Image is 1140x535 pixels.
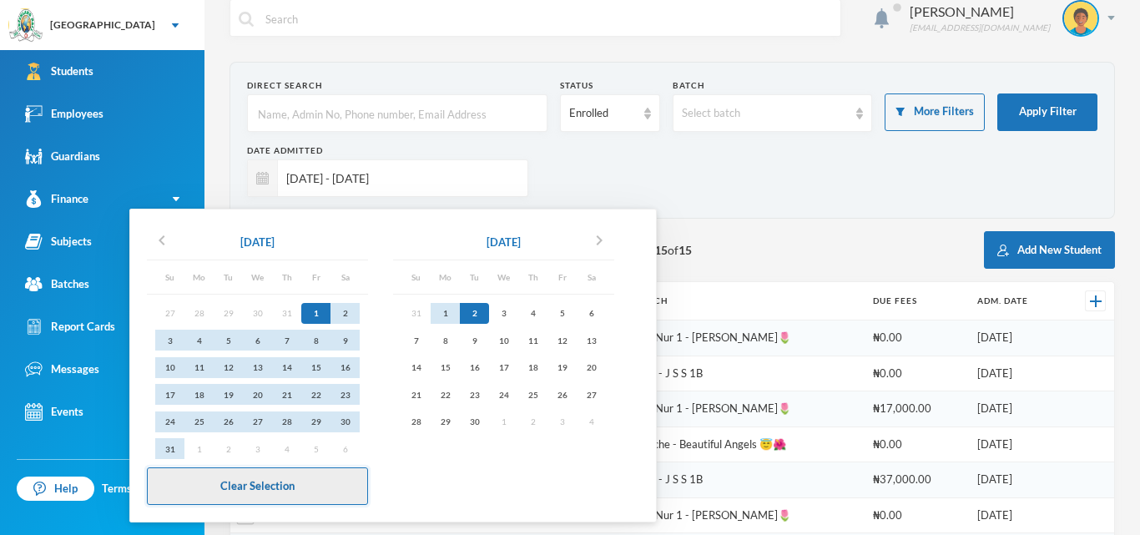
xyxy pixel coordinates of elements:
[401,269,431,285] div: Su
[628,391,865,427] td: Pre Nur 1 - [PERSON_NAME]🌷
[865,462,968,498] td: ₦37,000.00
[330,357,360,378] div: 16
[678,243,692,257] b: 15
[301,384,330,405] div: 22
[577,357,606,378] div: 20
[272,330,301,351] div: 7
[569,105,636,122] div: Enrolled
[431,411,460,432] div: 29
[547,303,577,324] div: 5
[547,269,577,285] div: Fr
[489,330,518,351] div: 10
[272,384,301,405] div: 21
[243,330,272,351] div: 6
[272,269,301,285] div: Th
[155,357,184,378] div: 10
[460,269,489,285] div: Tu
[577,330,606,351] div: 13
[330,269,360,285] div: Sa
[401,384,431,405] div: 21
[910,22,1050,34] div: [EMAIL_ADDRESS][DOMAIN_NAME]
[184,357,214,378] div: 11
[1090,295,1102,307] img: +
[301,303,330,324] div: 1
[487,235,521,251] div: [DATE]
[460,303,489,324] div: 2
[214,411,243,432] div: 26
[330,384,360,405] div: 23
[301,411,330,432] div: 29
[17,477,94,502] a: Help
[969,320,1062,356] td: [DATE]
[25,148,100,165] div: Guardians
[401,330,431,351] div: 7
[272,411,301,432] div: 28
[102,481,132,497] a: Terms
[547,384,577,405] div: 26
[9,9,43,43] img: logo
[628,462,865,498] td: JS 1 - J S S 1B
[243,357,272,378] div: 13
[460,330,489,351] div: 9
[431,357,460,378] div: 15
[518,269,547,285] div: Th
[278,159,519,197] input: e.g. 03/08/2025 - 03/09/2025
[682,105,849,122] div: Select batch
[184,411,214,432] div: 25
[969,391,1062,427] td: [DATE]
[155,438,184,459] div: 31
[239,12,254,27] img: search
[25,233,92,250] div: Subjects
[214,269,243,285] div: Tu
[577,384,606,405] div: 27
[330,330,360,351] div: 9
[243,384,272,405] div: 20
[577,303,606,324] div: 6
[969,497,1062,533] td: [DATE]
[431,269,460,285] div: Mo
[865,497,968,533] td: ₦0.00
[155,384,184,405] div: 17
[997,93,1097,131] button: Apply Filter
[431,330,460,351] div: 8
[301,357,330,378] div: 15
[547,330,577,351] div: 12
[489,269,518,285] div: We
[240,235,275,251] div: [DATE]
[865,426,968,462] td: ₦0.00
[301,330,330,351] div: 8
[518,303,547,324] div: 4
[25,105,103,123] div: Employees
[25,190,88,208] div: Finance
[865,356,968,391] td: ₦0.00
[330,303,360,324] div: 2
[673,79,873,92] div: Batch
[577,269,606,285] div: Sa
[431,303,460,324] div: 1
[969,356,1062,391] td: [DATE]
[865,391,968,427] td: ₦17,000.00
[589,230,609,250] i: chevron_right
[256,95,538,133] input: Name, Admin No, Phone number, Email Address
[518,330,547,351] div: 11
[910,2,1050,22] div: [PERSON_NAME]
[584,230,614,256] button: chevron_right
[628,426,865,462] td: Creche - Beautiful Angels 😇🌺
[147,230,177,256] button: chevron_left
[984,231,1115,269] button: Add New Student
[184,269,214,285] div: Mo
[25,318,115,336] div: Report Cards
[243,269,272,285] div: We
[628,356,865,391] td: JS 1 - J S S 1B
[243,411,272,432] div: 27
[272,357,301,378] div: 14
[489,384,518,405] div: 24
[25,361,99,378] div: Messages
[155,269,184,285] div: Su
[460,411,489,432] div: 30
[152,230,172,250] i: chevron_left
[214,330,243,351] div: 5
[628,320,865,356] td: Pre Nur 1 - [PERSON_NAME]🌷
[184,330,214,351] div: 4
[50,18,155,33] div: [GEOGRAPHIC_DATA]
